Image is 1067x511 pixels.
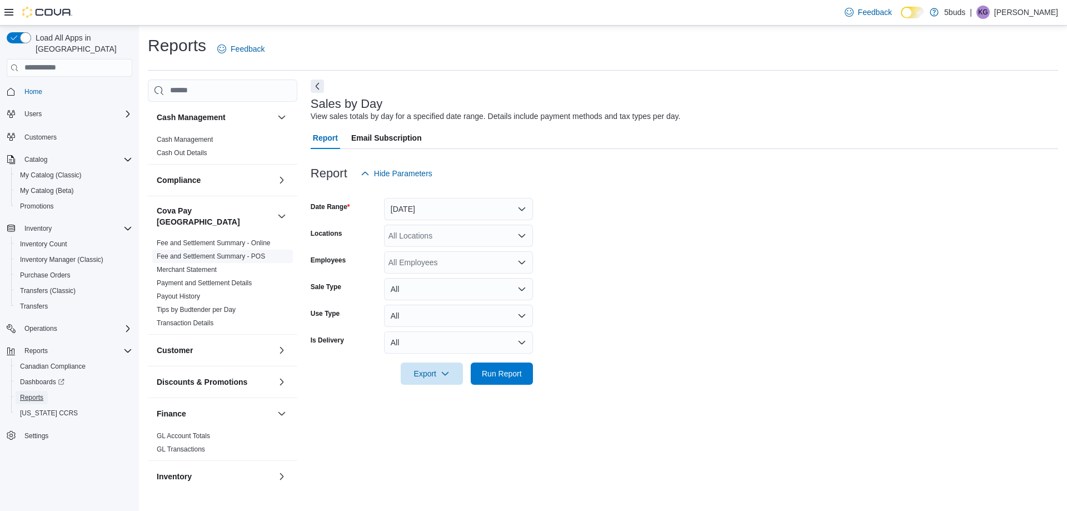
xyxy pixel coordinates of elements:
button: Transfers (Classic) [11,283,137,299]
h3: Sales by Day [311,97,383,111]
a: Inventory Count [16,237,72,251]
a: Transfers [16,300,52,313]
span: Inventory Manager (Classic) [16,253,132,266]
button: Purchase Orders [11,267,137,283]
span: Settings [24,431,48,440]
span: Dashboards [16,375,132,389]
span: Promotions [20,202,54,211]
span: Inventory Manager (Classic) [20,255,103,264]
a: Payout History [157,292,200,300]
span: Email Subscription [351,127,422,149]
div: Finance [148,429,297,460]
input: Dark Mode [901,7,924,18]
h1: Reports [148,34,206,57]
span: Catalog [20,153,132,166]
button: Customers [2,128,137,145]
button: Export [401,363,463,385]
button: Cash Management [275,111,288,124]
span: Catalog [24,155,47,164]
span: Washington CCRS [16,406,132,420]
button: Inventory [157,471,273,482]
button: Finance [275,407,288,420]
span: KG [978,6,988,19]
div: Cova Pay [GEOGRAPHIC_DATA] [148,236,297,334]
span: [US_STATE] CCRS [20,409,78,418]
div: Cash Management [148,133,297,164]
a: Transaction Details [157,319,213,327]
a: Tips by Budtender per Day [157,306,236,314]
span: Transfers (Classic) [16,284,132,297]
span: Load All Apps in [GEOGRAPHIC_DATA] [31,32,132,54]
button: Compliance [275,173,288,187]
span: Settings [20,429,132,443]
a: Dashboards [16,375,69,389]
span: Users [20,107,132,121]
span: Feedback [858,7,892,18]
button: Home [2,83,137,100]
a: GL Transactions [157,445,205,453]
a: Settings [20,429,53,443]
button: All [384,331,533,354]
button: Promotions [11,199,137,214]
a: Fee and Settlement Summary - POS [157,252,265,260]
button: Users [20,107,46,121]
button: Cash Management [157,112,273,123]
span: Fee and Settlement Summary - Online [157,239,271,247]
a: Canadian Compliance [16,360,90,373]
a: Transfers (Classic) [16,284,80,297]
button: Customer [157,345,273,356]
button: Compliance [157,175,273,186]
span: Tips by Budtender per Day [157,305,236,314]
label: Sale Type [311,282,341,291]
button: All [384,278,533,300]
a: Payment and Settlement Details [157,279,252,287]
button: Hide Parameters [356,162,437,185]
button: Inventory [275,470,288,483]
nav: Complex example [7,79,132,473]
button: Next [311,80,324,93]
span: GL Transactions [157,445,205,454]
button: Catalog [20,153,52,166]
button: Operations [20,322,62,335]
span: Reports [16,391,132,404]
a: Home [20,85,47,98]
a: My Catalog (Beta) [16,184,78,197]
span: Transfers [16,300,132,313]
span: Transfers [20,302,48,311]
h3: Discounts & Promotions [157,376,247,388]
span: Reports [24,346,48,355]
a: [US_STATE] CCRS [16,406,82,420]
span: Payment and Settlement Details [157,279,252,287]
p: | [970,6,972,19]
a: Reports [16,391,48,404]
span: Report [313,127,338,149]
button: Inventory [20,222,56,235]
h3: Cash Management [157,112,226,123]
button: Discounts & Promotions [275,375,288,389]
span: Feedback [231,43,265,54]
h3: Compliance [157,175,201,186]
button: [US_STATE] CCRS [11,405,137,421]
span: Transaction Details [157,319,213,328]
span: Payout History [157,292,200,301]
a: Fee and Settlement Summary - Online [157,239,271,247]
span: Promotions [16,200,132,213]
button: Canadian Compliance [11,359,137,374]
a: Purchase Orders [16,269,75,282]
button: Customer [275,344,288,357]
div: View sales totals by day for a specified date range. Details include payment methods and tax type... [311,111,681,122]
div: Kim Gusikoski [976,6,990,19]
label: Employees [311,256,346,265]
span: Inventory Count [20,240,67,249]
span: Dashboards [20,378,64,386]
span: Merchant Statement [157,265,217,274]
label: Use Type [311,309,340,318]
button: Catalog [2,152,137,167]
label: Is Delivery [311,336,344,345]
button: Cova Pay [GEOGRAPHIC_DATA] [157,205,273,227]
span: Home [24,87,42,96]
label: Date Range [311,202,350,211]
h3: Finance [157,408,186,419]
